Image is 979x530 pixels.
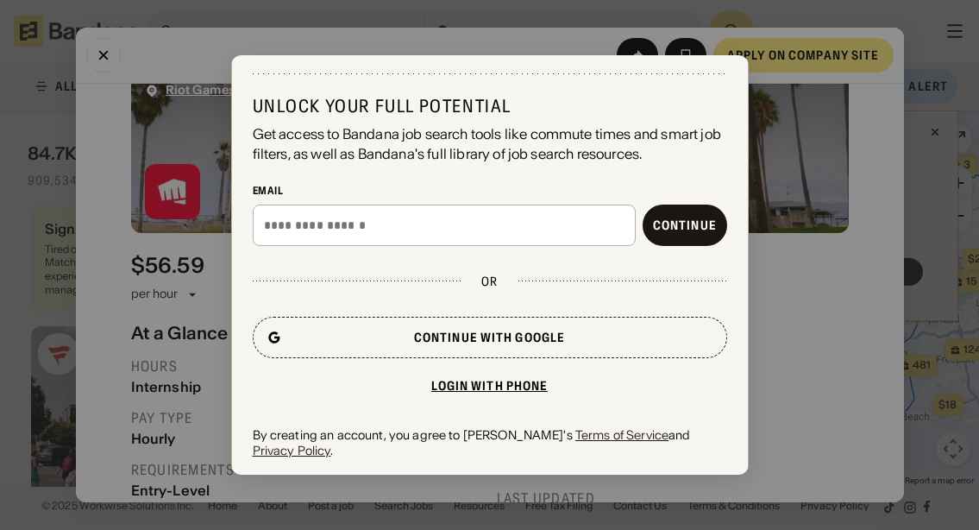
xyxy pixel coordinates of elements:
div: Email [253,184,727,198]
div: Login with phone [431,380,549,392]
div: Continue [653,219,717,231]
div: Get access to Bandana job search tools like commute times and smart job filters, as well as Banda... [253,124,727,163]
div: Continue with Google [414,331,565,344]
a: Privacy Policy [253,443,331,458]
div: or [481,274,498,289]
div: By creating an account, you agree to [PERSON_NAME]'s and . [253,427,727,458]
a: Terms of Service [575,427,668,443]
div: Unlock your full potential [253,95,727,117]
